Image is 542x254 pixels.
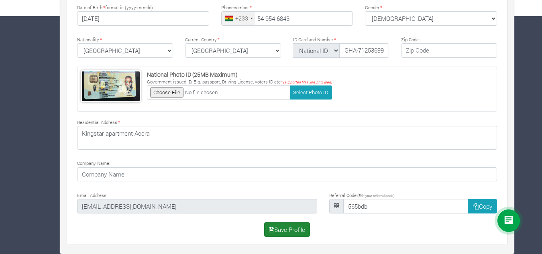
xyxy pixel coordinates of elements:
label: Referral Code: [329,192,395,199]
label: Phonenumber: [221,4,252,11]
button: Copy [468,199,497,213]
div: +233 [235,14,248,22]
input: Company Name [77,167,497,182]
label: Nationality: [77,37,102,43]
label: Residential Address: [77,119,120,126]
small: (Edit your referral code) [357,193,395,198]
div: Ghana (Gaana): +233 [222,12,255,25]
input: Zip Code [401,43,497,58]
button: Select Photo ID [290,85,332,100]
strong: National Photo ID (25MB Maximum) [147,71,238,78]
label: Current Country: [185,37,220,43]
button: Save Profile [264,222,310,237]
textarea: Kingstar apartment Accra [77,126,497,149]
input: Type Date of Birth (YYYY-MM-DD) [77,11,209,26]
i: * (supported files .jpg, png, jpeg) [281,80,332,84]
input: Phone Number [221,11,353,26]
input: ID Number [340,43,389,58]
label: Email Address: [77,192,107,199]
label: ID Card and Number: [293,37,336,43]
p: Government issued ID. E.g. passport, Driving License, voters ID etc [147,79,332,85]
label: Gender: [365,4,382,11]
label: Date of Birth: format is (yyyy-mm-dd) [77,4,153,11]
label: Company Name: [77,160,110,167]
label: Zip Code: [401,37,420,43]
